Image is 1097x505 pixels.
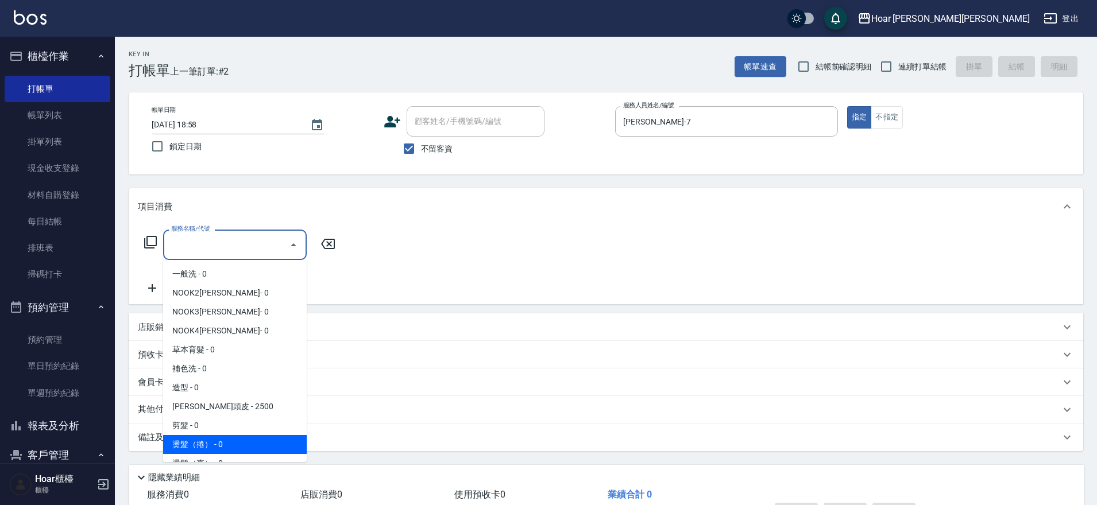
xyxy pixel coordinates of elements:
span: 不留客資 [421,143,453,155]
span: 店販消費 0 [300,489,342,500]
a: 預約管理 [5,327,110,353]
span: 結帳前確認明細 [816,61,872,73]
a: 打帳單 [5,76,110,102]
span: 燙髮（捲） - 0 [163,435,307,454]
button: 帳單速查 [735,56,786,77]
button: 不指定 [871,106,903,129]
p: 備註及來源 [138,432,181,444]
div: 會員卡銷售 [129,368,1083,396]
span: [PERSON_NAME]頭皮 - 2500 [163,397,307,416]
p: 會員卡銷售 [138,376,181,389]
a: 排班表 [5,235,110,261]
div: 預收卡販賣 [129,341,1083,368]
h3: 打帳單 [129,63,170,79]
p: 項目消費 [138,201,172,213]
div: 其他付款方式 [129,396,1083,424]
button: 客戶管理 [5,440,110,470]
button: 預約管理 [5,293,110,323]
h5: Hoar櫃檯 [35,473,94,485]
a: 掛單列表 [5,129,110,155]
span: 服務消費 0 [147,489,189,500]
span: 使用預收卡 0 [454,489,505,500]
a: 掃碼打卡 [5,261,110,288]
button: 指定 [847,106,872,129]
span: NOOK2[PERSON_NAME]- 0 [163,283,307,302]
span: 補色洗 - 0 [163,359,307,378]
button: Close [284,236,303,254]
button: Hoar [PERSON_NAME][PERSON_NAME] [853,7,1034,30]
a: 材料自購登錄 [5,182,110,208]
input: YYYY/MM/DD hh:mm [152,115,299,134]
h2: Key In [129,50,170,58]
span: 造型 - 0 [163,378,307,397]
span: 上一筆訂單:#2 [170,64,229,79]
p: 預收卡販賣 [138,349,181,361]
p: 櫃檯 [35,485,94,495]
p: 隱藏業績明細 [148,472,200,484]
button: 登出 [1039,8,1083,29]
img: Logo [14,10,47,25]
p: 店販銷售 [138,321,172,333]
span: 鎖定日期 [169,141,202,153]
button: 報表及分析 [5,411,110,441]
button: 櫃檯作業 [5,41,110,71]
a: 每日結帳 [5,208,110,235]
span: 草本育髮 - 0 [163,340,307,359]
a: 單週預約紀錄 [5,380,110,406]
a: 單日預約紀錄 [5,353,110,379]
button: save [824,7,847,30]
div: 備註及來源 [129,424,1083,451]
p: 其他付款方式 [138,403,195,416]
span: 剪髮 - 0 [163,416,307,435]
div: 項目消費 [129,188,1083,225]
span: 連續打單結帳 [898,61,947,73]
label: 服務人員姓名/編號 [623,101,674,110]
a: 現金收支登錄 [5,155,110,181]
div: 店販銷售 [129,313,1083,341]
span: NOOK3[PERSON_NAME]- 0 [163,302,307,321]
img: Person [9,473,32,496]
span: 一般洗 - 0 [163,265,307,283]
label: 服務名稱/代號 [171,224,210,233]
span: NOOK4[PERSON_NAME]- 0 [163,321,307,340]
span: 燙髮（直） - 0 [163,454,307,473]
button: Choose date, selected date is 2025-08-21 [303,111,331,139]
span: 業績合計 0 [608,489,652,500]
a: 帳單列表 [5,102,110,129]
div: Hoar [PERSON_NAME][PERSON_NAME] [871,11,1030,26]
label: 帳單日期 [152,106,176,114]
